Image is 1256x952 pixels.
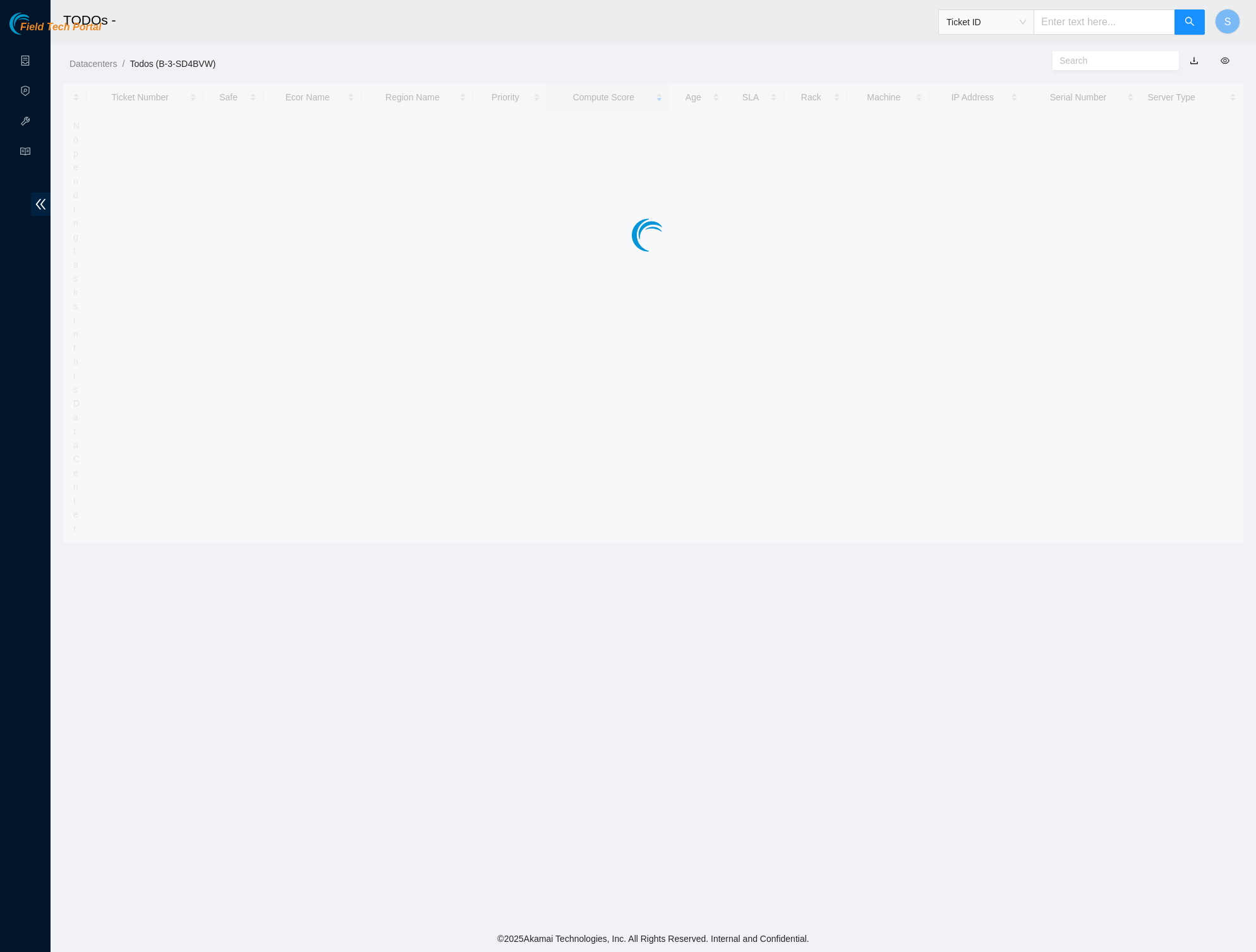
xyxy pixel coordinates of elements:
[9,23,101,39] a: Akamai TechnologiesField Tech Portal
[51,925,1256,952] footer: © 2025 Akamai Technologies, Inc. All Rights Reserved. Internal and Confidential.
[69,59,117,69] a: Datacenters
[1221,56,1229,65] span: eye
[1174,9,1205,35] button: search
[1224,14,1231,30] span: S
[130,59,215,69] a: Todos (B-3-SD4BVW)
[9,13,64,35] img: Akamai Technologies
[31,193,51,216] span: double-left
[122,59,124,69] span: /
[1034,9,1175,35] input: Enter text here...
[1215,9,1240,34] button: S
[1060,54,1162,68] input: Search
[20,141,30,166] span: read
[1180,51,1208,71] button: download
[1185,16,1195,28] span: search
[20,21,101,33] span: Field Tech Portal
[946,13,1026,32] span: Ticket ID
